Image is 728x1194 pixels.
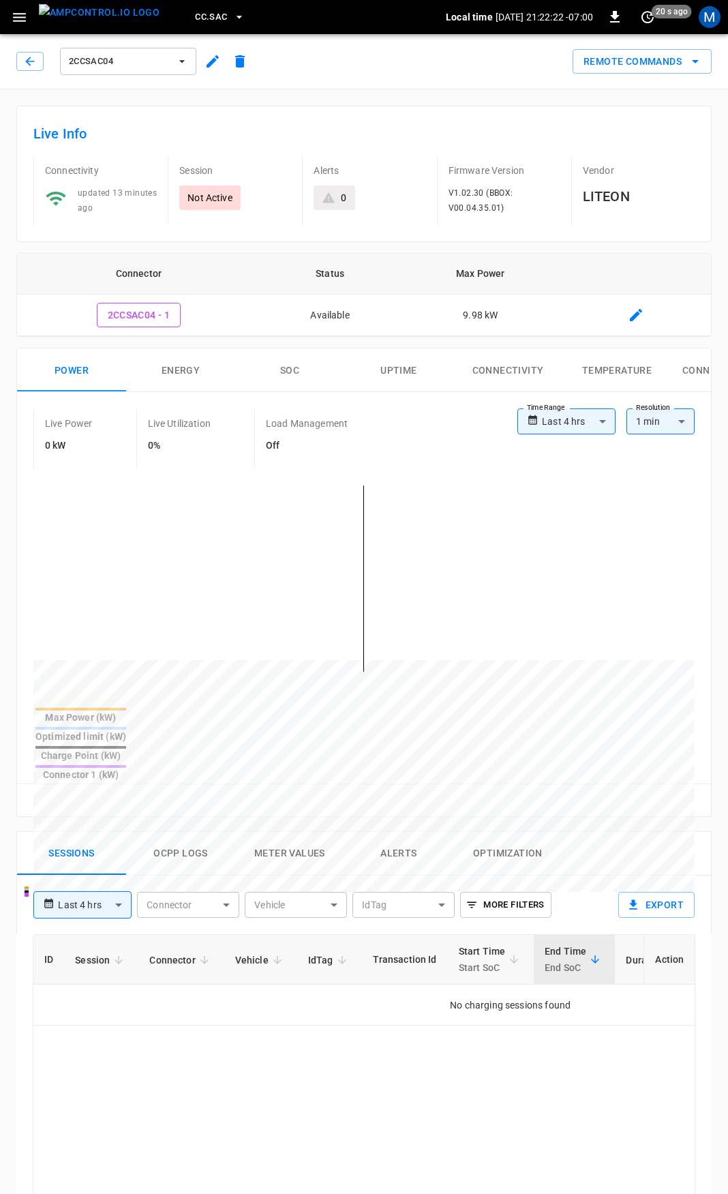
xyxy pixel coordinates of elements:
[308,952,351,968] span: IdTag
[179,164,291,177] p: Session
[399,254,561,295] th: Max Power
[341,191,346,205] div: 0
[362,935,448,985] th: Transaction Id
[446,10,493,24] p: Local time
[399,295,561,337] td: 9.98 kW
[449,164,560,177] p: Firmware Version
[344,832,453,876] button: Alerts
[195,10,227,25] span: CC.SAC
[626,408,695,434] div: 1 min
[542,408,616,434] div: Last 4 hrs
[33,123,695,145] h6: Live Info
[149,952,213,968] span: Connector
[187,191,232,205] p: Not Active
[17,254,711,337] table: connector table
[126,832,235,876] button: Ocpp logs
[314,164,425,177] p: Alerts
[637,6,658,28] button: set refresh interval
[453,832,562,876] button: Optimization
[618,892,695,918] button: Export
[460,892,551,918] button: More Filters
[643,935,695,985] th: Action
[45,417,93,430] p: Live Power
[39,4,160,21] img: ampcontrol.io logo
[344,348,453,392] button: Uptime
[45,164,157,177] p: Connectivity
[573,49,712,74] button: Remote Commands
[545,943,586,976] div: End Time
[33,935,64,985] th: ID
[459,943,506,976] div: Start Time
[496,10,593,24] p: [DATE] 21:22:22 -07:00
[58,892,132,918] div: Last 4 hrs
[453,348,562,392] button: Connectivity
[573,49,712,74] div: remote commands options
[60,48,196,75] button: 2CCSAC04
[17,254,260,295] th: Connector
[260,295,400,337] td: Available
[449,188,513,213] span: V1.02.30 (BBOX: V00.04.35.01)
[545,959,586,976] p: End SoC
[636,402,670,413] label: Resolution
[545,943,604,976] span: End TimeEnd SoC
[459,943,524,976] span: Start TimeStart SoC
[235,832,344,876] button: Meter Values
[17,348,126,392] button: Power
[148,417,211,430] p: Live Utilization
[266,417,348,430] p: Load Management
[626,952,682,968] span: Duration
[562,348,671,392] button: Temperature
[75,952,127,968] span: Session
[45,438,93,453] h6: 0 kW
[583,185,695,207] h6: LITEON
[17,832,126,876] button: Sessions
[652,5,692,18] span: 20 s ago
[78,188,157,213] span: updated 13 minutes ago
[527,402,565,413] label: Time Range
[266,438,348,453] h6: Off
[235,952,286,968] span: Vehicle
[126,348,235,392] button: Energy
[148,438,211,453] h6: 0%
[69,54,170,70] span: 2CCSAC04
[699,6,721,28] div: profile-icon
[235,348,344,392] button: SOC
[583,164,695,177] p: Vendor
[97,303,181,328] button: 2CCSAC04 - 1
[260,254,400,295] th: Status
[189,4,250,31] button: CC.SAC
[459,959,506,976] p: Start SoC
